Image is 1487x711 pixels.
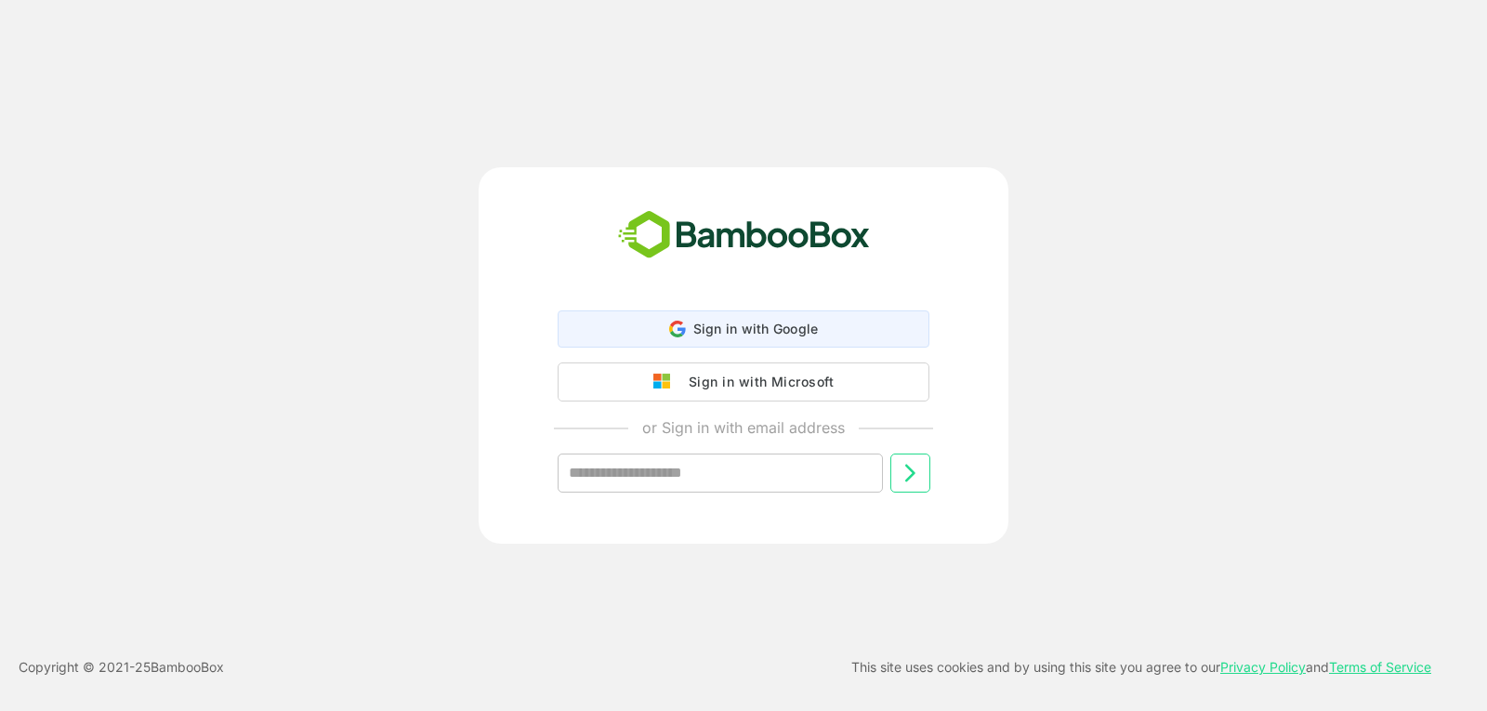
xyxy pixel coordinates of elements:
img: google [653,374,679,390]
button: Sign in with Microsoft [558,362,929,402]
a: Privacy Policy [1220,659,1306,675]
a: Terms of Service [1329,659,1431,675]
span: Sign in with Google [693,321,819,336]
div: Sign in with Google [558,310,929,348]
div: Sign in with Microsoft [679,370,834,394]
p: or Sign in with email address [642,416,845,439]
img: bamboobox [608,204,880,266]
p: This site uses cookies and by using this site you agree to our and [851,656,1431,678]
p: Copyright © 2021- 25 BambooBox [19,656,224,678]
